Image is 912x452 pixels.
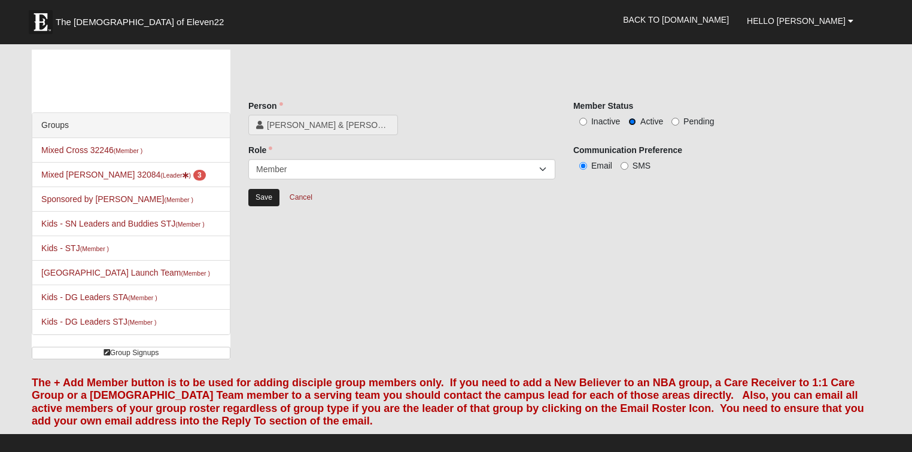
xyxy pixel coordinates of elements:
[41,170,205,179] a: Mixed [PERSON_NAME] 32084(Leader) 3
[127,319,156,326] small: (Member )
[738,6,862,36] a: Hello [PERSON_NAME]
[41,219,205,228] a: Kids - SN Leaders and Buddies STJ(Member )
[591,161,612,170] span: Email
[32,113,230,138] div: Groups
[633,161,650,170] span: SMS
[579,162,587,170] input: Email
[80,245,109,252] small: (Member )
[175,221,204,228] small: (Member )
[23,4,262,34] a: The [DEMOGRAPHIC_DATA] of Eleven22
[248,144,272,156] label: Role
[32,377,864,427] font: The + Add Member button is to be used for adding disciple group members only. If you need to add ...
[573,100,633,112] label: Member Status
[128,294,157,301] small: (Member )
[181,270,210,277] small: (Member )
[248,189,279,206] input: Alt+s
[747,16,846,26] span: Hello [PERSON_NAME]
[614,5,738,35] a: Back to [DOMAIN_NAME]
[114,147,142,154] small: (Member )
[56,16,224,28] span: The [DEMOGRAPHIC_DATA] of Eleven22
[282,188,320,207] a: Cancel
[41,292,157,302] a: Kids - DG Leaders STA(Member )
[41,194,193,204] a: Sponsored by [PERSON_NAME](Member )
[41,268,210,277] a: [GEOGRAPHIC_DATA] Launch Team(Member )
[621,162,628,170] input: SMS
[671,118,679,126] input: Pending
[267,119,390,131] span: [PERSON_NAME] & [PERSON_NAME]
[41,145,142,155] a: Mixed Cross 32246(Member )
[165,196,193,203] small: (Member )
[32,347,230,359] a: Group Signups
[591,117,620,126] span: Inactive
[160,172,191,179] small: (Leader )
[573,144,682,156] label: Communication Preference
[193,170,206,181] span: number of pending members
[29,10,53,34] img: Eleven22 logo
[248,100,282,112] label: Person
[683,117,714,126] span: Pending
[640,117,663,126] span: Active
[579,118,587,126] input: Inactive
[41,317,156,326] a: Kids - DG Leaders STJ(Member )
[41,243,109,253] a: Kids - STJ(Member )
[628,118,636,126] input: Active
